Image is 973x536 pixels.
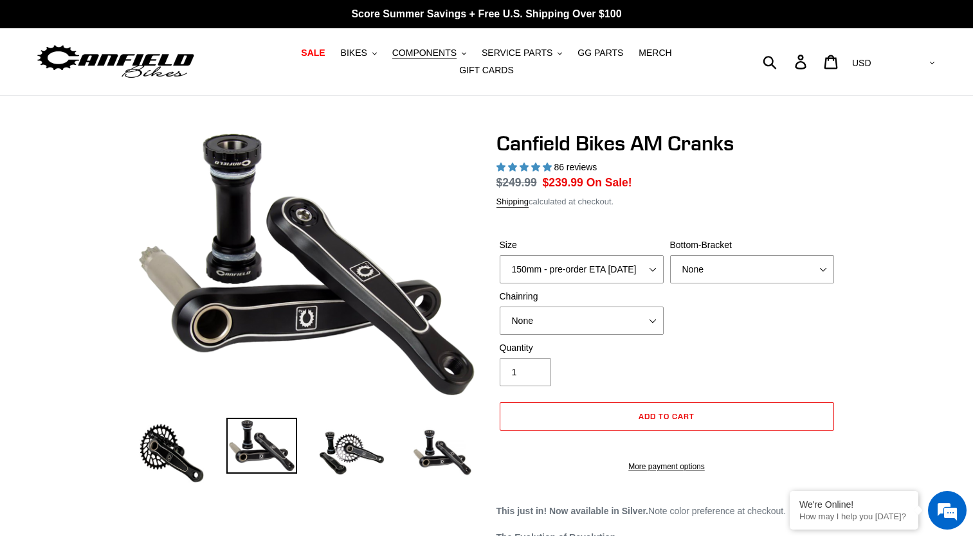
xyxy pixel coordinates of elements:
[226,418,297,474] img: Load image into Gallery viewer, Canfield Cranks
[136,418,207,488] img: Load image into Gallery viewer, Canfield Bikes AM Cranks
[500,461,834,472] a: More payment options
[500,402,834,431] button: Add to cart
[639,48,671,58] span: MERCH
[554,162,597,172] span: 86 reviews
[496,505,837,518] p: Note color preference at checkout.
[341,48,367,58] span: BIKES
[577,48,623,58] span: GG PARTS
[406,418,477,488] img: Load image into Gallery viewer, CANFIELD-AM_DH-CRANKS
[295,44,331,62] a: SALE
[453,62,520,79] a: GIFT CARDS
[587,174,632,191] span: On Sale!
[496,176,537,189] s: $249.99
[392,48,457,58] span: COMPONENTS
[670,238,834,252] label: Bottom-Bracket
[770,48,803,76] input: Search
[496,506,649,516] strong: This just in! Now available in Silver.
[799,499,909,510] div: We're Online!
[386,44,473,62] button: COMPONENTS
[475,44,568,62] button: SERVICE PARTS
[500,238,664,252] label: Size
[496,162,554,172] span: 4.97 stars
[500,290,664,303] label: Chainring
[632,44,678,62] a: MERCH
[799,512,909,521] p: How may I help you today?
[496,195,837,208] div: calculated at checkout.
[459,65,514,76] span: GIFT CARDS
[496,131,837,156] h1: Canfield Bikes AM Cranks
[334,44,383,62] button: BIKES
[482,48,552,58] span: SERVICE PARTS
[301,48,325,58] span: SALE
[639,411,695,421] span: Add to cart
[496,197,529,208] a: Shipping
[316,418,387,488] img: Load image into Gallery viewer, Canfield Bikes AM Cranks
[543,176,583,189] span: $239.99
[500,341,664,355] label: Quantity
[35,42,196,82] img: Canfield Bikes
[571,44,630,62] a: GG PARTS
